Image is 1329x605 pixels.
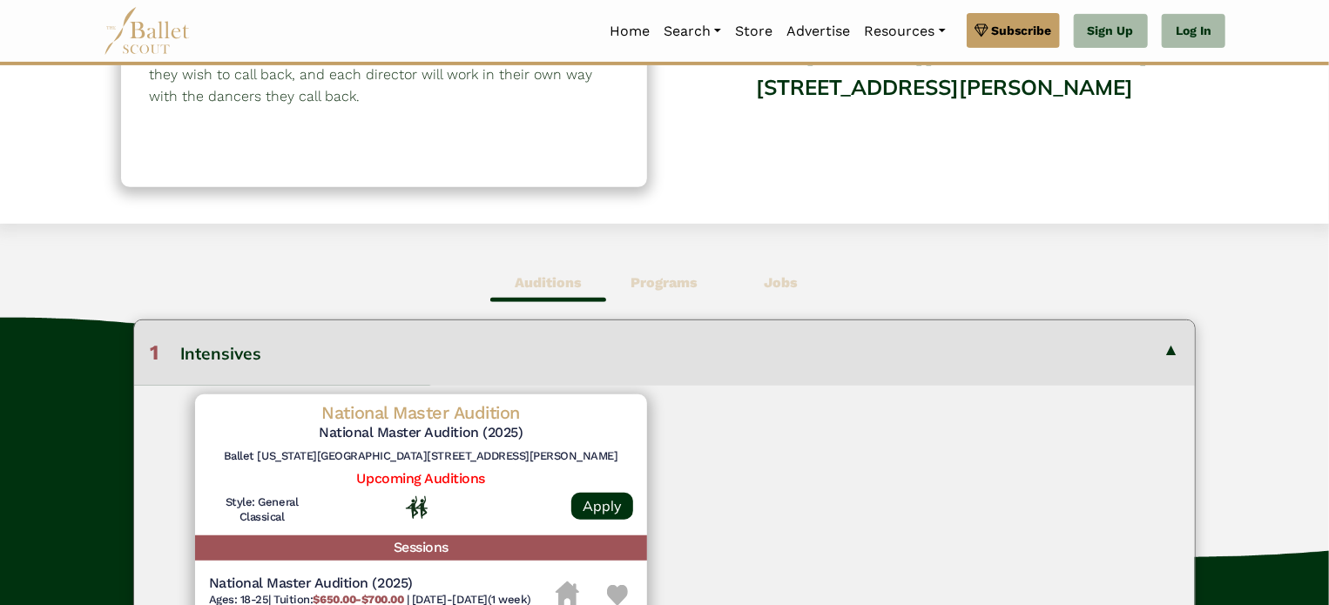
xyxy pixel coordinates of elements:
a: Search [657,13,728,50]
span: 1 [150,340,159,365]
h6: Style: General Classical [209,495,315,525]
div: Ballet [US_STATE][GEOGRAPHIC_DATA][STREET_ADDRESS][PERSON_NAME] [682,29,1208,169]
b: Auditions [515,274,582,291]
h6: Ballet [US_STATE][GEOGRAPHIC_DATA][STREET_ADDRESS][PERSON_NAME] [209,449,633,464]
img: gem.svg [975,21,988,40]
a: Advertise [779,13,857,50]
h5: Sessions [195,535,647,561]
a: Upcoming Auditions [357,470,485,487]
a: Apply [571,493,633,520]
img: In Person [406,496,428,519]
a: Sign Up [1074,14,1148,49]
a: Store [728,13,779,50]
a: Log In [1162,14,1225,49]
h4: National Master Audition [209,401,633,424]
b: Programs [631,274,698,291]
h5: National Master Audition (2025) [209,575,531,593]
a: Subscribe [967,13,1060,48]
a: Resources [857,13,952,50]
a: Home [603,13,657,50]
h5: National Master Audition (2025) [209,424,633,442]
b: Jobs [764,274,798,291]
button: 1Intensives [134,320,1196,385]
span: Subscribe [992,21,1052,40]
